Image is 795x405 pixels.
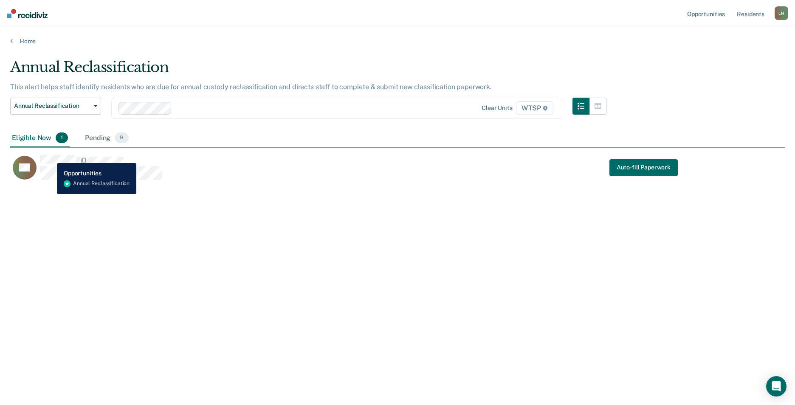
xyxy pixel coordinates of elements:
[10,129,70,148] div: Eligible Now1
[482,104,513,112] div: Clear units
[7,9,48,18] img: Recidiviz
[775,6,788,20] button: LH
[609,159,678,176] a: Navigate to form link
[516,101,553,115] span: WTSP
[10,83,492,91] p: This alert helps staff identify residents who are due for annual custody reclassification and dir...
[14,102,90,110] span: Annual Reclassification
[775,6,788,20] div: L H
[10,98,101,115] button: Annual Reclassification
[115,132,128,143] span: 9
[10,37,785,45] a: Home
[56,132,68,143] span: 1
[766,376,787,397] div: Open Intercom Messenger
[10,59,606,83] div: Annual Reclassification
[10,155,688,188] div: CaseloadOpportunityCell-00396618
[609,159,678,176] button: Auto-fill Paperwork
[83,129,130,148] div: Pending9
